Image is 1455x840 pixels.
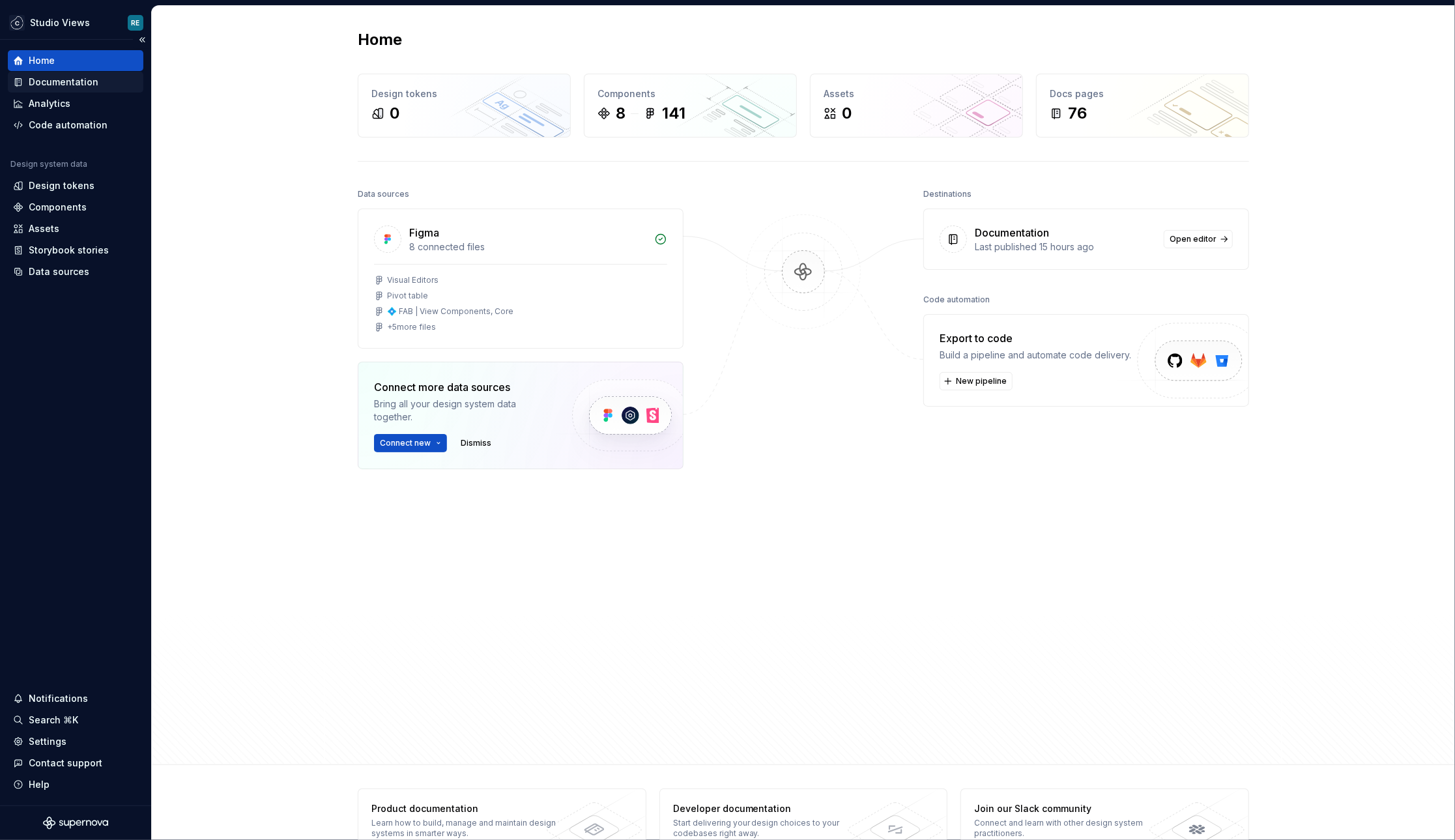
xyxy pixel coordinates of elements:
a: Settings [8,731,143,752]
button: New pipeline [940,372,1013,390]
a: Components [8,197,143,218]
div: Components [598,87,783,100]
span: Dismiss [461,438,491,448]
div: 8 connected files [409,240,646,253]
span: New pipeline [956,376,1007,386]
button: Dismiss [455,434,497,452]
div: 76 [1068,103,1087,124]
div: Search ⌘K [29,714,78,727]
div: Developer documentation [673,802,863,815]
div: 8 [616,103,626,124]
a: Figma8 connected filesVisual EditorsPivot table💠 FAB | View Components, Core+5more files [358,209,684,349]
span: Open editor [1170,234,1217,244]
div: Code automation [923,291,990,309]
h2: Home [358,29,402,50]
div: 0 [390,103,399,124]
div: Join our Slack community [974,802,1164,815]
div: 💠 FAB | View Components, Core [387,306,513,317]
a: Home [8,50,143,71]
div: Start delivering your design choices to your codebases right away. [673,818,863,839]
a: Open editor [1164,230,1233,248]
a: Docs pages76 [1036,74,1249,138]
a: Analytics [8,93,143,114]
button: Search ⌘K [8,710,143,731]
a: Code automation [8,115,143,136]
div: Data sources [29,265,89,278]
div: Export to code [940,330,1131,346]
a: Data sources [8,261,143,282]
div: Code automation [29,119,108,132]
a: Design tokens [8,175,143,196]
button: Notifications [8,688,143,709]
div: Analytics [29,97,70,110]
div: 141 [662,103,685,124]
a: Design tokens0 [358,74,571,138]
div: Notifications [29,692,88,705]
button: Collapse sidebar [133,31,151,49]
button: Contact support [8,753,143,774]
div: Learn how to build, manage and maintain design systems in smarter ways. [371,818,561,839]
div: 0 [842,103,852,124]
div: Documentation [29,76,98,89]
svg: Supernova Logo [43,817,108,830]
div: Assets [29,222,59,235]
a: Documentation [8,72,143,93]
div: Home [29,54,55,67]
div: Docs pages [1050,87,1235,100]
div: Data sources [358,185,409,203]
a: Assets0 [810,74,1023,138]
div: Design tokens [371,87,557,100]
div: Assets [824,87,1009,100]
div: Product documentation [371,802,561,815]
button: Connect new [374,434,447,452]
button: Studio ViewsRE [3,8,149,36]
img: f5634f2a-3c0d-4c0b-9dc3-3862a3e014c7.png [9,15,25,31]
div: Help [29,778,50,791]
div: RE [132,18,140,28]
div: Studio Views [30,16,90,29]
div: + 5 more files [387,322,436,332]
a: Components8141 [584,74,797,138]
div: Storybook stories [29,244,109,257]
div: Design system data [10,159,87,169]
div: Contact support [29,757,102,770]
button: Help [8,774,143,795]
div: Connect more data sources [374,379,550,395]
div: Visual Editors [387,275,439,285]
div: Documentation [975,225,1049,240]
a: Storybook stories [8,240,143,261]
div: Figma [409,225,439,240]
div: Connect and learn with other design system practitioners. [974,818,1164,839]
div: Bring all your design system data together. [374,398,550,424]
span: Connect new [380,438,431,448]
div: Last published 15 hours ago [975,240,1156,253]
div: Destinations [923,185,972,203]
div: Settings [29,735,66,748]
div: Design tokens [29,179,94,192]
a: Assets [8,218,143,239]
div: Components [29,201,87,214]
div: Build a pipeline and automate code delivery. [940,349,1131,362]
div: Pivot table [387,291,428,301]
